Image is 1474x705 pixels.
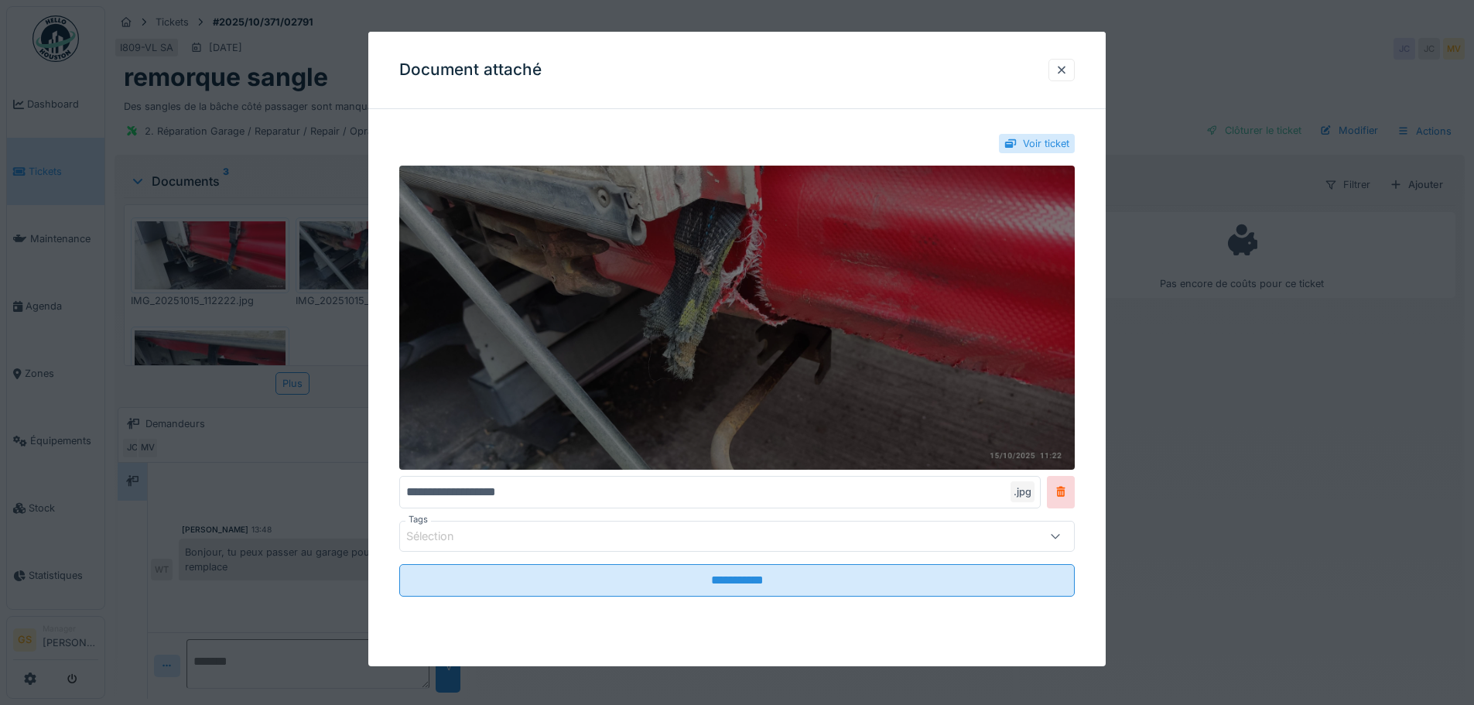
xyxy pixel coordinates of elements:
[1023,136,1069,151] div: Voir ticket
[406,528,476,545] div: Sélection
[399,60,542,80] h3: Document attaché
[399,166,1075,470] img: 7fa8aa3a-8c66-4630-b01a-638e0ab68693-IMG_20251015_112234.jpg
[1011,481,1035,502] div: .jpg
[405,513,431,526] label: Tags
